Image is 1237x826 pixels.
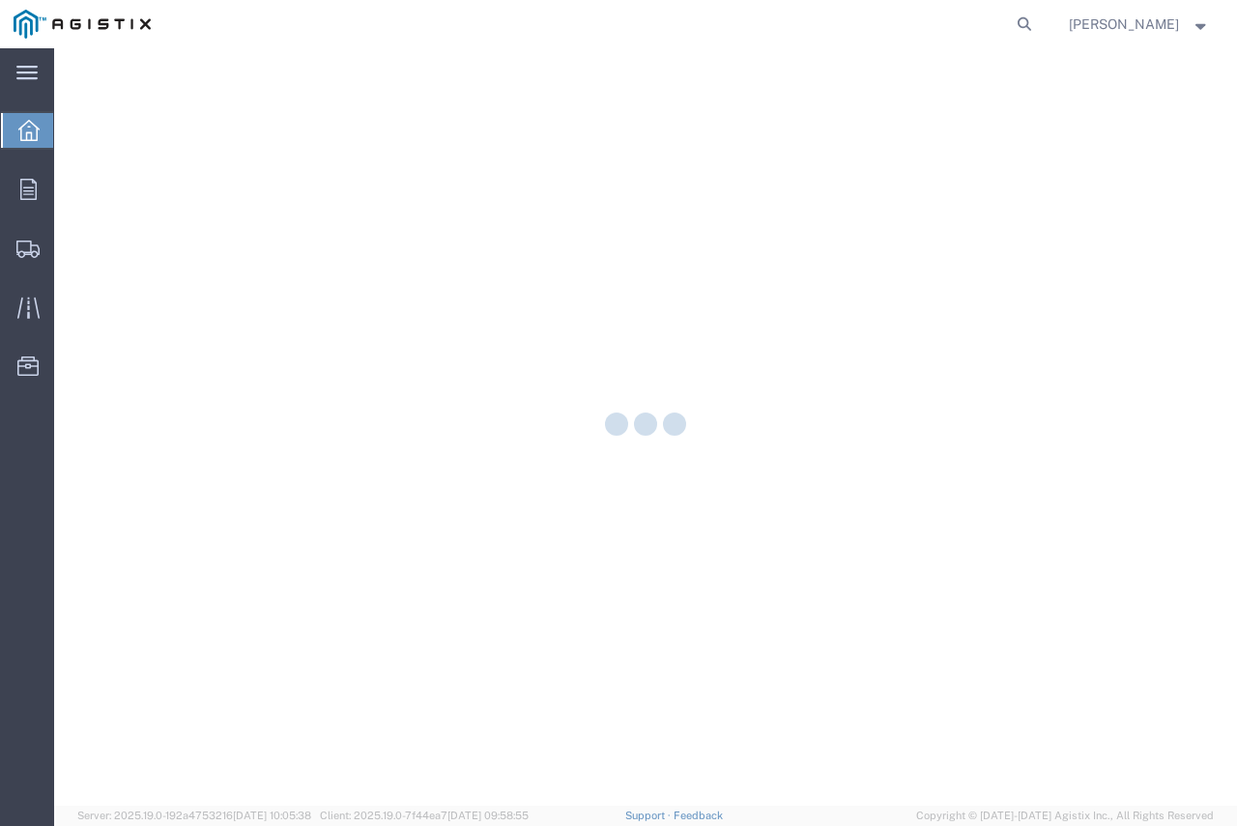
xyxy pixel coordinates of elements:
[77,810,311,821] span: Server: 2025.19.0-192a4753216
[916,808,1214,824] span: Copyright © [DATE]-[DATE] Agistix Inc., All Rights Reserved
[1069,14,1179,35] span: Geoffrey Schilke
[1068,13,1211,36] button: [PERSON_NAME]
[447,810,529,821] span: [DATE] 09:58:55
[625,810,674,821] a: Support
[320,810,529,821] span: Client: 2025.19.0-7f44ea7
[14,10,151,39] img: logo
[674,810,723,821] a: Feedback
[233,810,311,821] span: [DATE] 10:05:38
